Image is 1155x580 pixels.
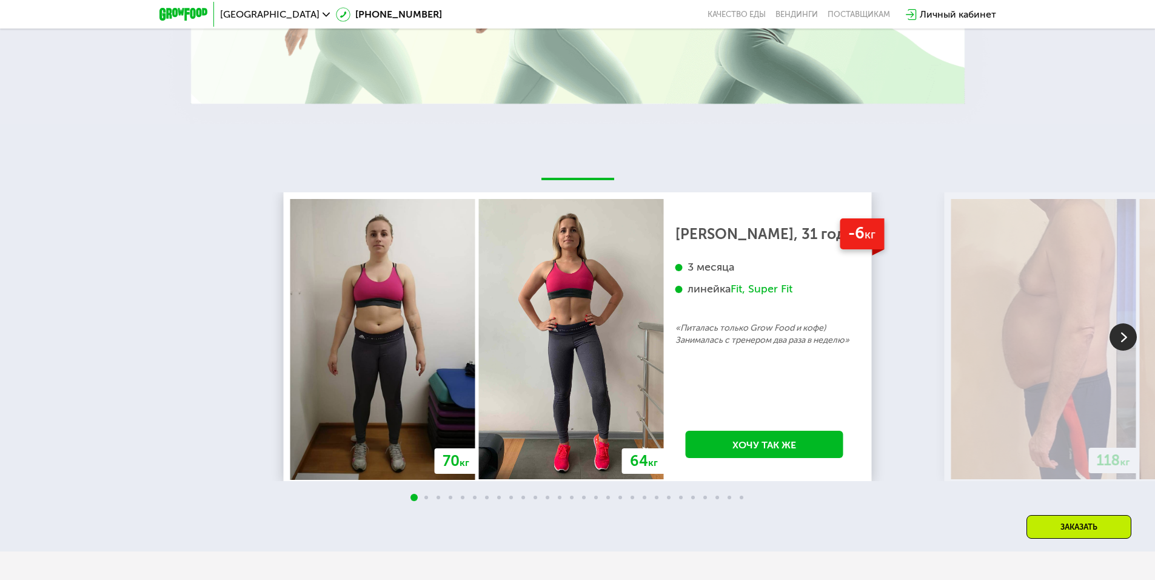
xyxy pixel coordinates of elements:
[920,7,996,22] div: Личный кабинет
[648,457,658,468] span: кг
[840,218,884,249] div: -6
[1089,448,1138,473] div: 118
[731,282,792,296] div: Fit, Super Fit
[865,228,875,241] span: кг
[336,7,442,22] a: [PHONE_NUMBER]
[1110,323,1137,351] img: Slide right
[675,282,854,296] div: линейка
[435,448,477,474] div: 70
[828,10,890,19] div: поставщикам
[220,10,320,19] span: [GEOGRAPHIC_DATA]
[675,228,854,240] div: [PERSON_NAME], 31 год
[1120,456,1130,468] span: кг
[708,10,766,19] a: Качество еды
[675,260,854,274] div: 3 месяца
[622,448,666,474] div: 64
[686,431,843,458] a: Хочу так же
[460,457,469,468] span: кг
[675,322,854,346] p: «Питалась только Grow Food и кофе) Занималась с тренером два раза в неделю»
[775,10,818,19] a: Вендинги
[1026,515,1131,539] div: Заказать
